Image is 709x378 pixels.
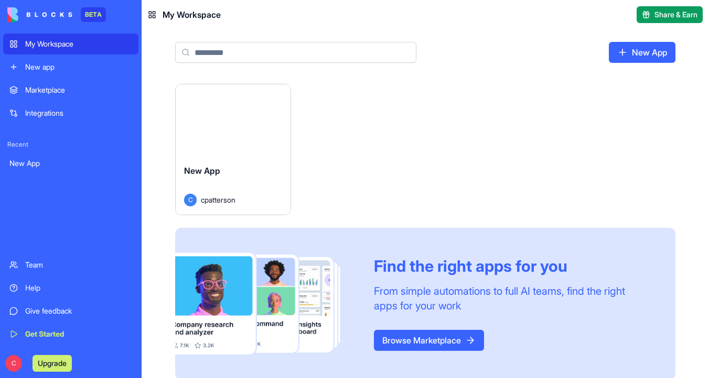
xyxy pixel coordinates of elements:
span: C [5,355,22,372]
a: Marketplace [3,80,138,101]
div: Integrations [25,108,132,118]
div: Get Started [25,329,132,339]
a: Upgrade [33,358,72,368]
a: New app [3,57,138,77]
span: Share & Earn [654,9,697,20]
span: C [184,194,197,206]
span: cpatterson [201,194,235,205]
a: Integrations [3,103,138,124]
div: From simple automations to full AI teams, find the right apps for your work [374,284,650,313]
a: New App [3,153,138,174]
span: Recent [3,140,138,149]
div: Team [25,260,132,270]
a: New App [609,42,675,63]
a: Browse Marketplace [374,330,484,351]
div: New App [9,158,132,169]
div: Find the right apps for you [374,257,650,275]
a: New AppCcpatterson [175,84,291,215]
button: Share & Earn [637,6,703,23]
a: Get Started [3,324,138,344]
img: logo [7,7,72,22]
a: BETA [7,7,106,22]
img: Frame_181_egmpey.png [175,253,357,355]
div: New app [25,62,132,72]
a: Help [3,277,138,298]
a: Team [3,254,138,275]
div: BETA [81,7,106,22]
div: My Workspace [25,39,132,49]
div: Marketplace [25,85,132,95]
button: Upgrade [33,355,72,372]
span: New App [184,165,220,176]
div: Help [25,283,132,293]
a: Give feedback [3,301,138,321]
a: My Workspace [3,34,138,54]
span: My Workspace [163,8,221,21]
div: Give feedback [25,306,132,316]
